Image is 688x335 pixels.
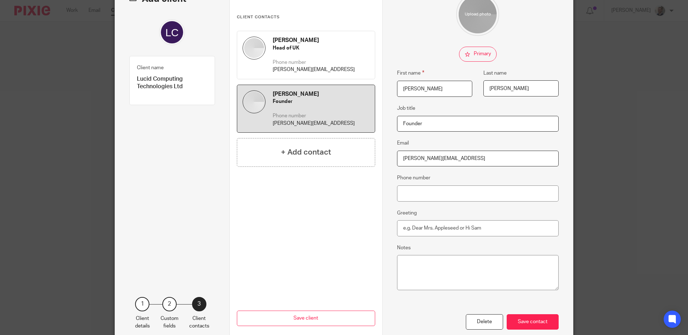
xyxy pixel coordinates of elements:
[397,220,559,236] input: e.g. Dear Mrs. Appleseed or Hi Sam
[397,209,417,217] label: Greeting
[243,90,266,113] img: default.jpg
[273,37,369,44] h4: [PERSON_NAME]
[192,297,206,311] div: 3
[161,315,178,330] p: Custom fields
[273,98,369,105] h5: Founder
[397,69,424,77] label: First name
[397,105,415,112] label: Job title
[135,297,149,311] div: 1
[507,314,559,330] div: Save contact
[162,297,177,311] div: 2
[273,90,369,98] h4: [PERSON_NAME]
[397,140,409,147] label: Email
[273,66,369,73] p: [PERSON_NAME][EMAIL_ADDRESS]
[273,44,369,52] h5: Head of UK
[397,244,411,251] label: Notes
[137,75,207,91] p: Lucid Computing Technologies Ltd
[237,14,375,20] h3: Client contacts
[397,174,430,181] label: Phone number
[273,120,369,127] p: [PERSON_NAME][EMAIL_ADDRESS]
[159,19,185,45] img: svg%3E
[135,315,150,330] p: Client details
[237,311,375,326] button: Save client
[189,315,209,330] p: Client contacts
[483,70,507,77] label: Last name
[281,147,331,158] h4: + Add contact
[243,37,266,60] img: default.jpg
[273,59,369,66] p: Phone number
[273,112,369,119] p: Phone number
[137,64,164,71] label: Client name
[466,314,503,330] div: Delete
